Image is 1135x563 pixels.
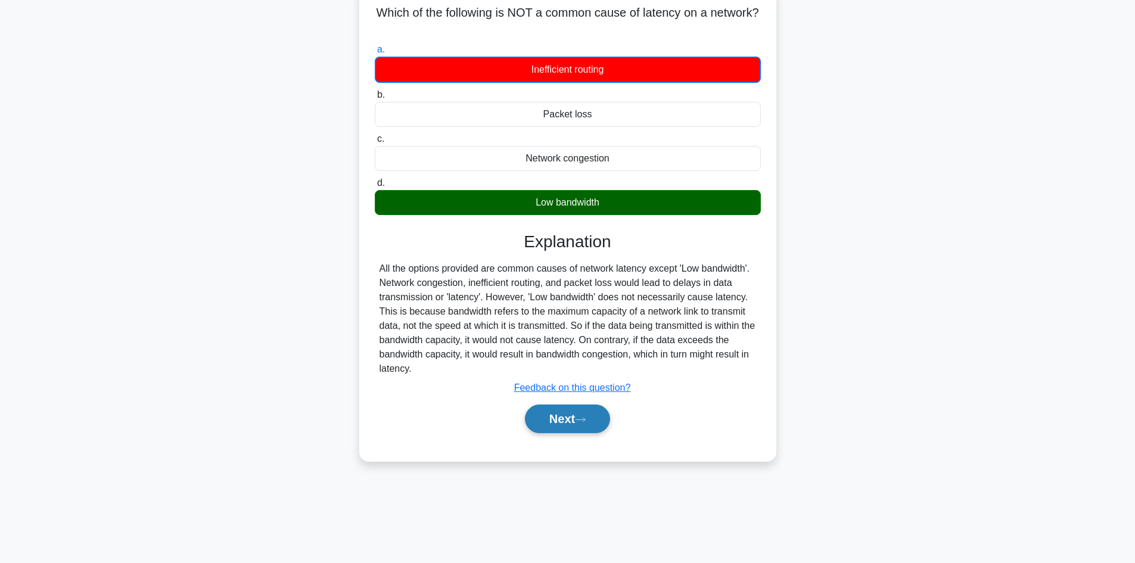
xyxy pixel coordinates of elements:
[525,405,610,433] button: Next
[375,102,761,127] div: Packet loss
[374,5,762,35] h5: Which of the following is NOT a common cause of latency on a network?
[377,89,385,99] span: b.
[375,146,761,171] div: Network congestion
[380,262,756,376] div: All the options provided are common causes of network latency except 'Low bandwidth'. Network con...
[377,133,384,144] span: c.
[375,57,761,83] div: Inefficient routing
[375,190,761,215] div: Low bandwidth
[382,232,754,252] h3: Explanation
[514,382,631,393] a: Feedback on this question?
[377,178,385,188] span: d.
[377,44,385,54] span: a.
